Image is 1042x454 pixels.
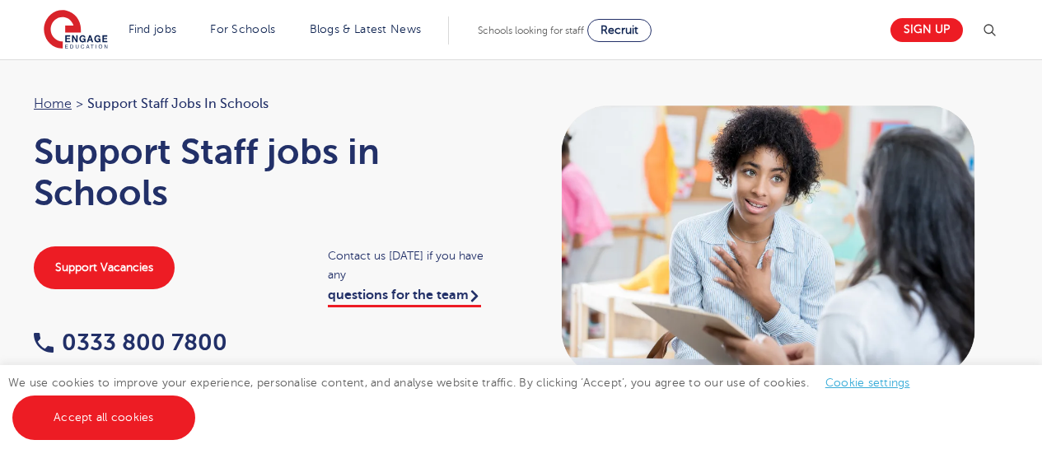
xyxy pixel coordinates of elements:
[478,25,584,36] span: Schools looking for staff
[210,23,275,35] a: For Schools
[328,288,481,307] a: questions for the team
[76,96,83,111] span: >
[34,131,505,213] h1: Support Staff jobs in Schools
[328,246,505,284] span: Contact us [DATE] if you have any
[34,246,175,289] a: Support Vacancies
[587,19,652,42] a: Recruit
[825,377,910,389] a: Cookie settings
[87,93,269,115] span: Support Staff jobs in Schools
[8,377,927,424] span: We use cookies to improve your experience, personalise content, and analyse website traffic. By c...
[34,96,72,111] a: Home
[128,23,177,35] a: Find jobs
[34,93,505,115] nav: breadcrumb
[12,395,195,440] a: Accept all cookies
[600,24,638,36] span: Recruit
[890,18,963,42] a: Sign up
[44,10,108,51] img: Engage Education
[34,330,227,355] a: 0333 800 7800
[310,23,422,35] a: Blogs & Latest News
